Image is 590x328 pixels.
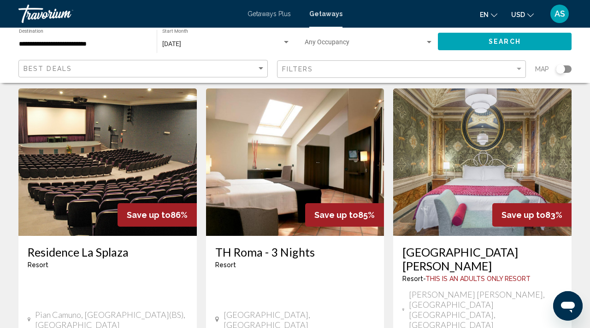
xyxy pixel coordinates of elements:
a: Residence La Splaza [28,245,188,259]
a: Travorium [18,5,238,23]
div: 83% [492,203,572,227]
span: Best Deals [24,65,72,72]
img: RZ13I01X.jpg [206,88,384,236]
span: Filters [282,65,313,73]
a: [GEOGRAPHIC_DATA][PERSON_NAME] [402,245,562,273]
button: User Menu [548,4,572,23]
div: 86% [118,203,197,227]
span: Save up to [314,210,358,220]
img: RB05I01X.jpg [393,88,572,236]
span: Search [489,38,521,46]
button: Filter [277,60,526,79]
span: Resort [402,275,423,282]
span: USD [511,11,525,18]
span: - [423,275,425,282]
mat-select: Sort by [24,65,265,73]
span: AS [555,9,565,18]
a: Getaways [309,10,342,18]
button: Search [438,33,572,50]
div: 85% [305,203,384,227]
button: Change currency [511,8,534,21]
span: en [480,11,489,18]
a: TH Roma - 3 Nights [215,245,375,259]
span: Save up to [127,210,171,220]
span: Resort [28,261,48,269]
span: [DATE] [162,40,181,47]
span: Map [535,63,549,76]
button: Change language [480,8,497,21]
a: Getaways Plus [248,10,291,18]
span: Resort [215,261,236,269]
span: Save up to [501,210,545,220]
span: This is an adults only resort [425,275,531,282]
iframe: Button to launch messaging window [553,291,583,321]
img: 2964O01X.jpg [18,88,197,236]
